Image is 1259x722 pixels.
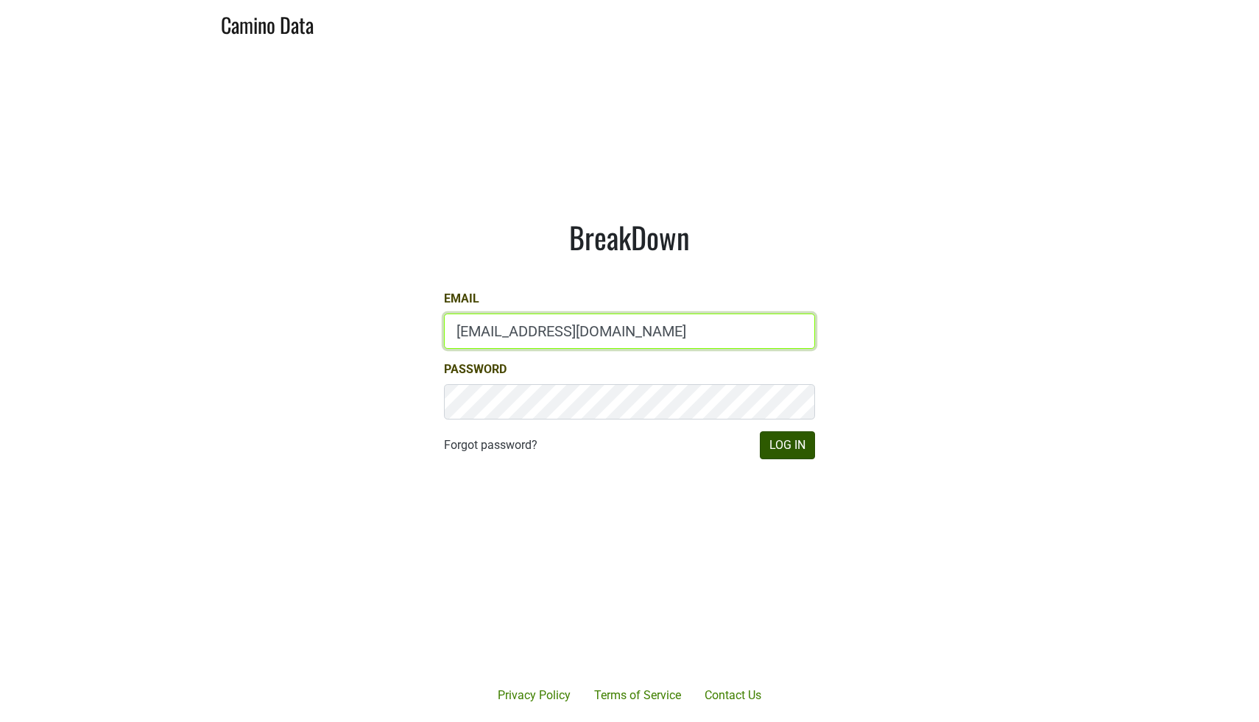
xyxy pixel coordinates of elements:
label: Password [444,361,507,378]
a: Camino Data [221,6,314,40]
a: Terms of Service [582,681,693,710]
a: Privacy Policy [486,681,582,710]
a: Contact Us [693,681,773,710]
h1: BreakDown [444,219,815,255]
button: Log In [760,431,815,459]
a: Forgot password? [444,436,537,454]
label: Email [444,290,479,308]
